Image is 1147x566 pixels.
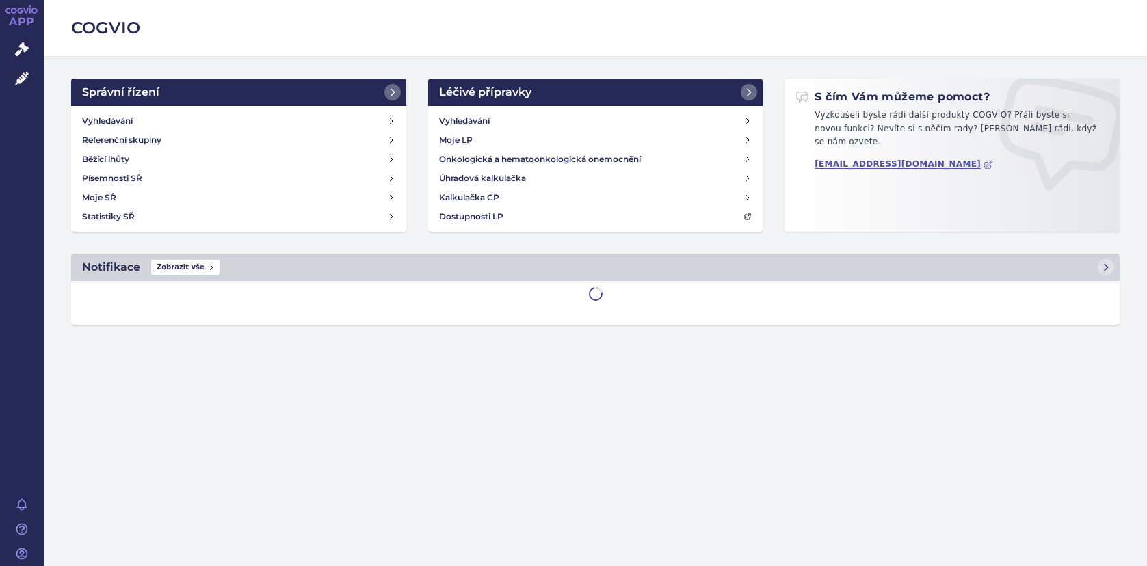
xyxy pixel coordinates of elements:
[434,111,758,131] a: Vyhledávání
[82,191,116,204] h4: Moje SŘ
[439,191,499,204] h4: Kalkulačka CP
[434,169,758,188] a: Úhradová kalkulačka
[71,254,1120,281] a: NotifikaceZobrazit vše
[82,210,135,224] h4: Statistiky SŘ
[77,131,401,150] a: Referenční skupiny
[71,79,406,106] a: Správní řízení
[82,133,161,147] h4: Referenční skupiny
[439,172,526,185] h4: Úhradová kalkulačka
[77,169,401,188] a: Písemnosti SŘ
[795,109,1109,154] p: Vyzkoušeli byste rádi další produkty COGVIO? Přáli byste si novou funkci? Nevíte si s něčím rady?...
[71,16,1120,40] h2: COGVIO
[77,111,401,131] a: Vyhledávání
[82,172,142,185] h4: Písemnosti SŘ
[439,84,531,100] h2: Léčivé přípravky
[434,207,758,226] a: Dostupnosti LP
[77,188,401,207] a: Moje SŘ
[428,79,763,106] a: Léčivé přípravky
[82,114,133,128] h4: Vyhledávání
[77,150,401,169] a: Běžící lhůty
[439,152,641,166] h4: Onkologická a hematoonkologická onemocnění
[434,150,758,169] a: Onkologická a hematoonkologická onemocnění
[151,260,220,275] span: Zobrazit vše
[82,84,159,100] h2: Správní řízení
[795,90,990,105] h2: S čím Vám můžeme pomoct?
[82,152,129,166] h4: Běžící lhůty
[77,207,401,226] a: Statistiky SŘ
[434,188,758,207] a: Kalkulačka CP
[439,133,473,147] h4: Moje LP
[434,131,758,150] a: Moje LP
[815,159,993,170] a: [EMAIL_ADDRESS][DOMAIN_NAME]
[439,210,503,224] h4: Dostupnosti LP
[82,259,140,275] h2: Notifikace
[439,114,490,128] h4: Vyhledávání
